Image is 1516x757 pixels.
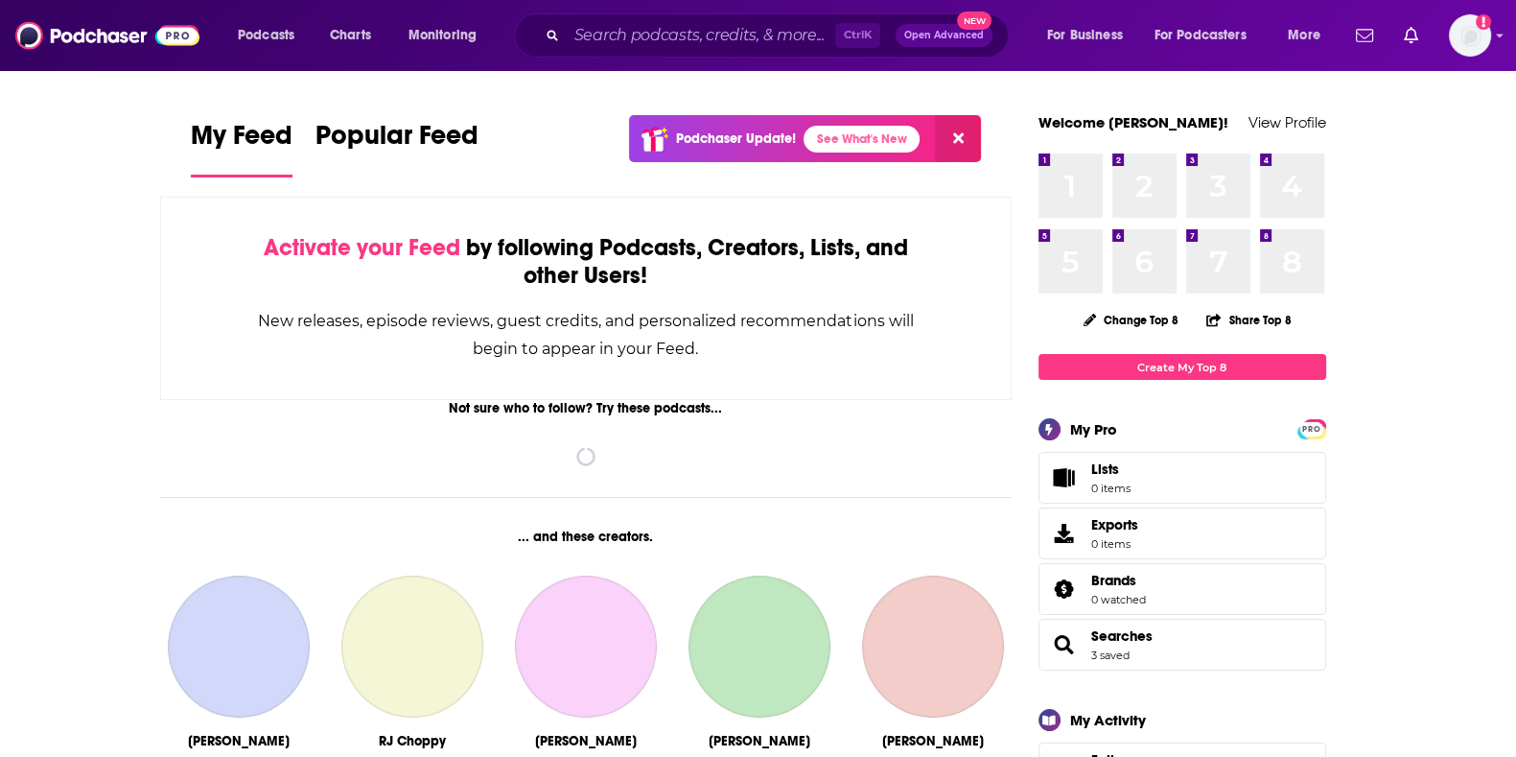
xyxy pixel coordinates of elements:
[862,576,1004,718] a: Vincent Moscato
[1300,422,1323,437] span: PRO
[1091,649,1130,662] a: 3 saved
[160,400,1013,416] div: Not sure who to follow? Try these podcasts...
[1045,576,1084,603] a: Brands
[264,233,460,262] span: Activate your Feed
[1091,482,1131,495] span: 0 items
[1047,22,1123,49] span: For Business
[896,24,992,47] button: Open AdvancedNew
[1070,711,1146,729] div: My Activity
[1045,520,1084,547] span: Exports
[1396,19,1426,52] a: Show notifications dropdown
[1091,537,1138,551] span: 0 items
[1449,14,1491,57] button: Show profile menu
[709,733,810,749] div: Joe Getty
[957,12,991,30] span: New
[1142,20,1274,51] button: open menu
[882,733,984,749] div: Vincent Moscato
[1449,14,1491,57] img: User Profile
[1045,464,1084,491] span: Lists
[160,529,1013,545] div: ... and these creators.
[1091,461,1119,478] span: Lists
[1038,619,1326,671] span: Searches
[408,22,477,49] span: Monitoring
[1274,20,1344,51] button: open menu
[341,576,483,718] a: RJ Choppy
[515,576,657,718] a: Jack Armstrong
[1154,22,1247,49] span: For Podcasters
[315,119,478,163] span: Popular Feed
[1476,14,1491,30] svg: Add a profile image
[567,20,835,51] input: Search podcasts, credits, & more...
[1038,563,1326,615] span: Brands
[1248,113,1326,131] a: View Profile
[1091,516,1138,533] span: Exports
[1091,572,1136,589] span: Brands
[535,733,637,749] div: Jack Armstrong
[1072,308,1191,332] button: Change Top 8
[330,22,371,49] span: Charts
[1091,461,1131,478] span: Lists
[1038,354,1326,380] a: Create My Top 8
[1449,14,1491,57] span: Logged in as gracewagner
[1091,593,1146,606] a: 0 watched
[191,119,292,163] span: My Feed
[315,119,478,177] a: Popular Feed
[257,234,916,290] div: by following Podcasts, Creators, Lists, and other Users!
[168,576,310,718] a: Shan Shariff
[688,576,830,718] a: Joe Getty
[257,307,916,363] div: New releases, episode reviews, guest credits, and personalized recommendations will begin to appe...
[1288,22,1320,49] span: More
[191,119,292,177] a: My Feed
[224,20,319,51] button: open menu
[1348,19,1381,52] a: Show notifications dropdown
[238,22,294,49] span: Podcasts
[1070,420,1117,438] div: My Pro
[532,13,1027,58] div: Search podcasts, credits, & more...
[804,126,920,153] a: See What's New
[1045,631,1084,658] a: Searches
[676,130,796,147] p: Podchaser Update!
[1038,508,1326,559] a: Exports
[904,31,984,40] span: Open Advanced
[1091,627,1153,645] a: Searches
[379,733,446,749] div: RJ Choppy
[188,733,290,749] div: Shan Shariff
[395,20,501,51] button: open menu
[1205,301,1292,339] button: Share Top 8
[1091,572,1146,589] a: Brands
[317,20,383,51] a: Charts
[1038,452,1326,504] a: Lists
[1034,20,1147,51] button: open menu
[15,17,199,54] img: Podchaser - Follow, Share and Rate Podcasts
[835,23,880,48] span: Ctrl K
[1300,421,1323,436] a: PRO
[1038,113,1228,131] a: Welcome [PERSON_NAME]!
